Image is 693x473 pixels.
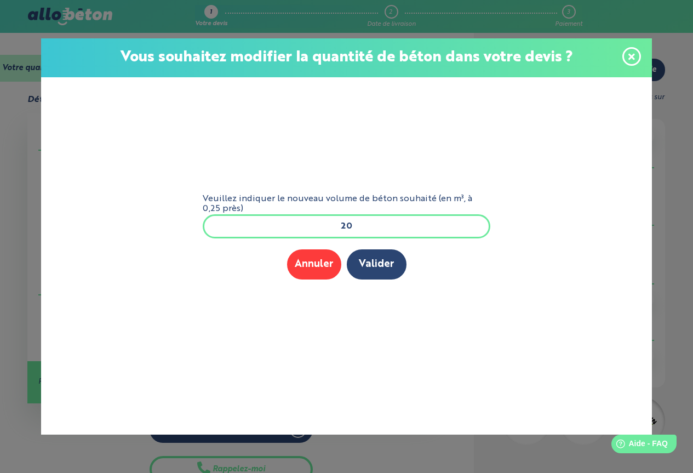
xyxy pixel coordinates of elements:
label: Veuillez indiquer le nouveau volume de béton souhaité (en m³, à 0,25 près) [203,194,491,214]
input: xxx [203,214,491,238]
button: Annuler [287,249,341,280]
iframe: Help widget launcher [595,430,681,461]
button: Valider [347,249,406,280]
p: Vous souhaitez modifier la quantité de béton dans votre devis ? [52,49,641,66]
